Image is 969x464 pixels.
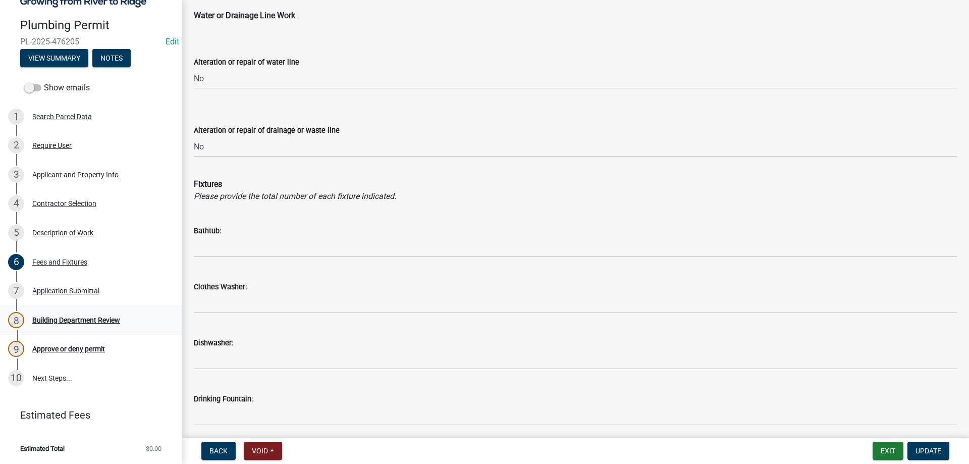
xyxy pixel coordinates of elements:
wm-modal-confirm: Notes [92,55,131,63]
label: Clothes Washer: [194,284,247,291]
a: Edit [166,37,179,46]
div: 4 [8,195,24,212]
i: Please provide the total number of each fixture indicated. [194,191,396,201]
button: Notes [92,49,131,67]
div: Approve or deny permit [32,345,105,352]
div: Search Parcel Data [32,113,92,120]
a: Estimated Fees [8,405,166,425]
span: Update [916,447,941,455]
span: Estimated Total [20,445,65,452]
h4: Plumbing Permit [20,18,174,33]
wm-modal-confirm: Summary [20,55,88,63]
b: Water or Drainage Line Work [194,11,295,20]
div: 9 [8,341,24,357]
span: Back [209,447,228,455]
label: Alteration or repair of drainage or waste line [194,127,340,134]
div: Applicant and Property Info [32,171,119,178]
div: 6 [8,254,24,270]
div: 5 [8,225,24,241]
label: Alteration or repair of water line [194,59,299,66]
button: Back [201,442,236,460]
div: 8 [8,312,24,328]
span: $0.00 [146,445,161,452]
span: Void [252,447,268,455]
div: 2 [8,137,24,153]
div: Contractor Selection [32,200,96,207]
div: 1 [8,109,24,125]
div: Application Submittal [32,287,99,294]
label: Bathtub: [194,228,221,235]
label: Dishwasher: [194,340,233,347]
button: Update [907,442,949,460]
div: Description of Work [32,229,93,236]
div: 3 [8,167,24,183]
button: View Summary [20,49,88,67]
button: Void [244,442,282,460]
span: PL-2025-476205 [20,37,161,46]
button: Exit [873,442,903,460]
label: Drinking Fountain: [194,396,253,403]
div: Fees and Fixtures [32,259,87,266]
div: Require User [32,142,72,149]
div: 7 [8,283,24,299]
div: Building Department Review [32,317,120,324]
label: Show emails [24,82,90,94]
div: 10 [8,370,24,386]
b: Fixtures [194,179,222,189]
wm-modal-confirm: Edit Application Number [166,37,179,46]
